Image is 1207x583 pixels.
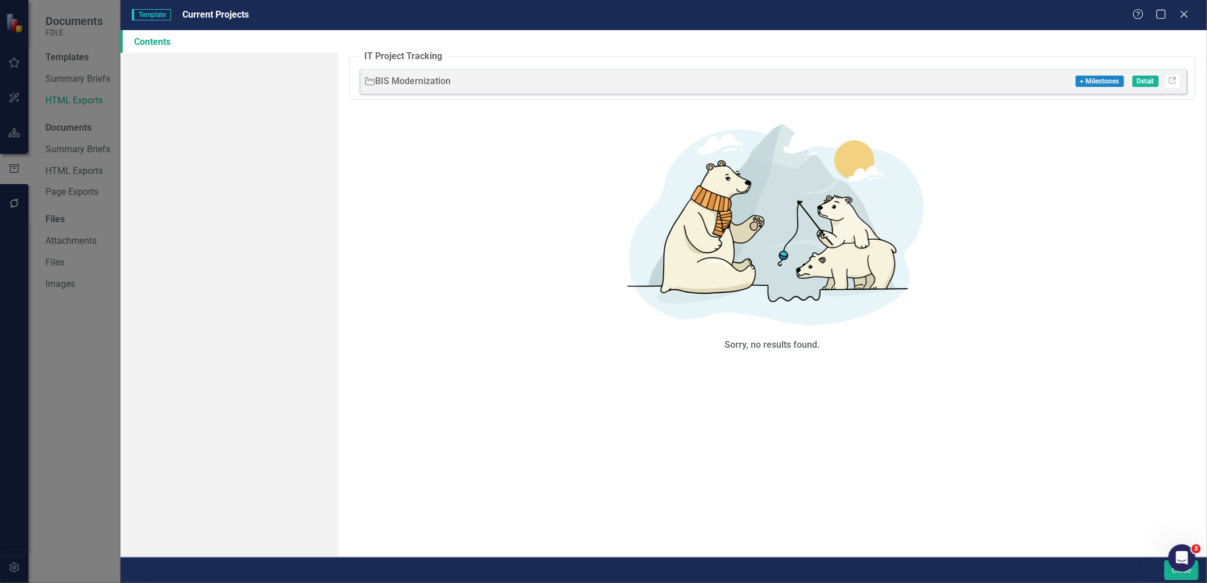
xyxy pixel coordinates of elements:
div: BIS Modernization [375,75,451,88]
button: Close [1164,560,1198,580]
a: Contents [120,30,338,53]
span: Current Projects [182,9,249,20]
span: Detail [1133,76,1159,87]
span: 3 [1192,544,1201,553]
img: No results found [602,109,943,336]
div: Sorry, no results found. [725,339,820,352]
span: Template [132,9,171,20]
span: + Milestones [1076,76,1124,87]
iframe: Intercom live chat [1168,544,1196,572]
legend: IT Project Tracking [359,50,448,63]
